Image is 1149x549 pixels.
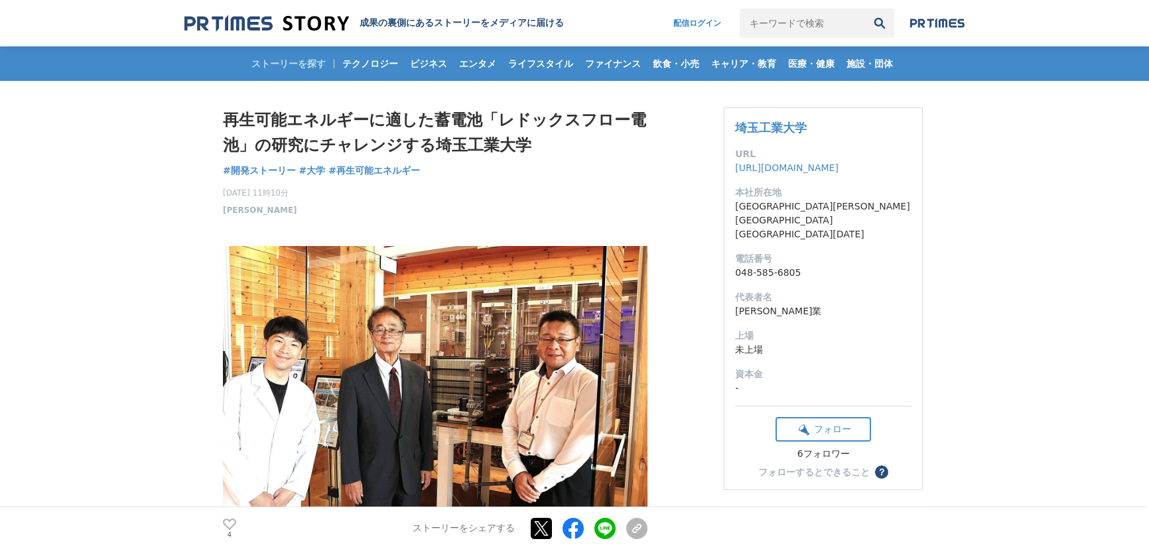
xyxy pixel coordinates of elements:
span: ビジネス [405,58,452,70]
img: thumbnail_eb55e250-739d-11f0-81c7-fd1cffee32e1.JPG [223,246,647,529]
h1: 再生可能エネルギーに適した蓄電池「レドックスフロー電池」の研究にチャレンジする埼玉工業大学 [223,107,647,158]
a: 飲食・小売 [647,46,705,81]
a: [PERSON_NAME] [223,204,297,216]
a: #再生可能エネルギー [328,164,420,178]
span: キャリア・教育 [706,58,781,70]
span: 飲食・小売 [647,58,705,70]
a: ライフスタイル [503,46,578,81]
input: キーワードで検索 [740,9,865,38]
h2: 成果の裏側にあるストーリーをメディアに届ける [360,17,564,29]
a: キャリア・教育 [706,46,781,81]
div: 6フォロワー [776,448,871,460]
dd: 未上場 [735,343,912,357]
a: #大学 [299,164,326,178]
a: 医療・健康 [783,46,840,81]
dt: 資本金 [735,367,912,381]
dt: 代表者名 [735,290,912,304]
span: ライフスタイル [503,58,578,70]
span: エンタメ [454,58,502,70]
a: [URL][DOMAIN_NAME] [735,162,839,173]
span: ？ [877,467,886,477]
a: #開発ストーリー [223,164,296,178]
dt: 上場 [735,329,912,343]
p: ストーリーをシェアする [413,522,515,534]
a: 埼玉工業大学 [735,121,807,135]
a: ファイナンス [580,46,646,81]
button: 検索 [865,9,894,38]
span: #大学 [299,164,326,176]
dd: 048-585-6805 [735,266,912,280]
a: テクノロジー [337,46,403,81]
a: エンタメ [454,46,502,81]
img: 成果の裏側にあるストーリーをメディアに届ける [184,15,349,32]
button: フォロー [776,417,871,442]
span: #再生可能エネルギー [328,164,420,176]
dt: 本社所在地 [735,186,912,200]
dt: 電話番号 [735,252,912,266]
span: [DATE] 11時10分 [223,187,297,199]
img: prtimes [910,18,965,29]
div: フォローするとできること [758,467,870,477]
dd: [PERSON_NAME]業 [735,304,912,318]
span: 施設・団体 [841,58,898,70]
span: ファイナンス [580,58,646,70]
span: テクノロジー [337,58,403,70]
button: ？ [875,465,888,479]
dt: URL [735,147,912,161]
dd: [GEOGRAPHIC_DATA][PERSON_NAME][GEOGRAPHIC_DATA][GEOGRAPHIC_DATA][DATE] [735,200,912,241]
a: 配信ログイン [660,9,734,38]
a: ビジネス [405,46,452,81]
span: #開発ストーリー [223,164,296,176]
dd: - [735,381,912,395]
span: 医療・健康 [783,58,840,70]
p: 4 [223,531,236,538]
a: 施設・団体 [841,46,898,81]
a: 成果の裏側にあるストーリーをメディアに届ける 成果の裏側にあるストーリーをメディアに届ける [184,15,564,32]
